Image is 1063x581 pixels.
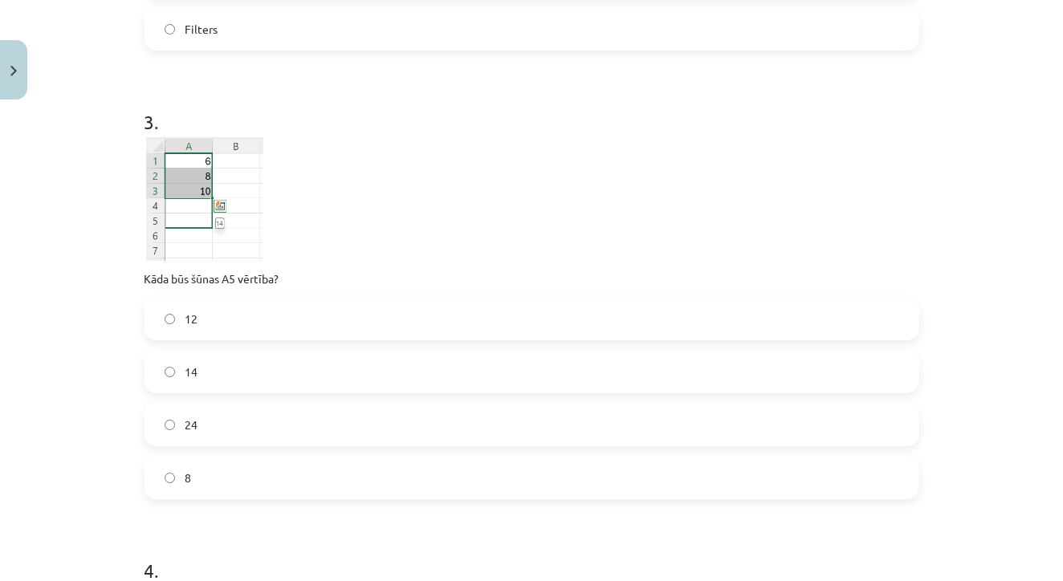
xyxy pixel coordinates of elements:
[144,83,919,132] h1: 3 .
[165,314,175,324] input: 12
[144,531,919,581] h1: 4 .
[144,270,919,287] p: Kāda būs šūnas A5 vērtība?
[185,416,198,433] span: 24
[10,66,17,76] img: icon-close-lesson-0947bae3869378f0d4975bcd49f059093ad1ed9edebbc8119c70593378902aed.svg
[185,469,191,486] span: 8
[185,311,198,327] span: 12
[165,420,175,430] input: 24
[165,24,175,35] input: Filters
[165,473,175,483] input: 8
[185,364,198,380] span: 14
[185,21,218,38] span: Filters
[165,367,175,377] input: 14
